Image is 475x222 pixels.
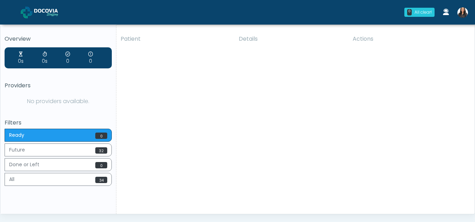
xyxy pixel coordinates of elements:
[95,147,107,154] span: 32
[65,51,70,65] div: 0
[400,5,439,20] a: 0 All clear!
[95,177,107,183] span: 34
[457,7,468,18] img: Viral Patel
[21,1,69,23] a: Docovia
[5,94,112,108] div: No providers available.
[88,51,93,65] div: 0
[116,31,235,47] th: Patient
[348,31,469,47] th: Actions
[5,129,112,142] button: Ready0
[415,9,432,15] div: All clear!
[5,158,112,171] button: Done or Left0
[42,51,47,65] div: 0s
[34,9,69,16] img: Docovia
[5,120,112,126] h5: Filters
[5,173,112,186] button: All34
[5,129,112,188] div: Basic example
[5,36,112,42] h5: Overview
[235,31,348,47] th: Details
[95,162,107,168] span: 0
[18,51,24,65] div: 0s
[5,143,112,156] button: Future32
[5,82,112,89] h5: Providers
[21,7,32,18] img: Docovia
[95,133,107,139] span: 0
[407,9,412,15] div: 0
